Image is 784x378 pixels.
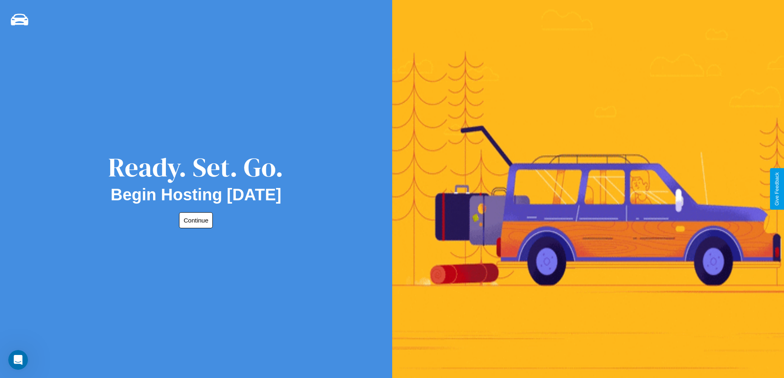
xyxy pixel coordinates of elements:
iframe: Intercom live chat [8,350,28,370]
div: Give Feedback [774,172,780,206]
h2: Begin Hosting [DATE] [111,186,281,204]
button: Continue [179,212,213,228]
div: Ready. Set. Go. [108,149,284,186]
